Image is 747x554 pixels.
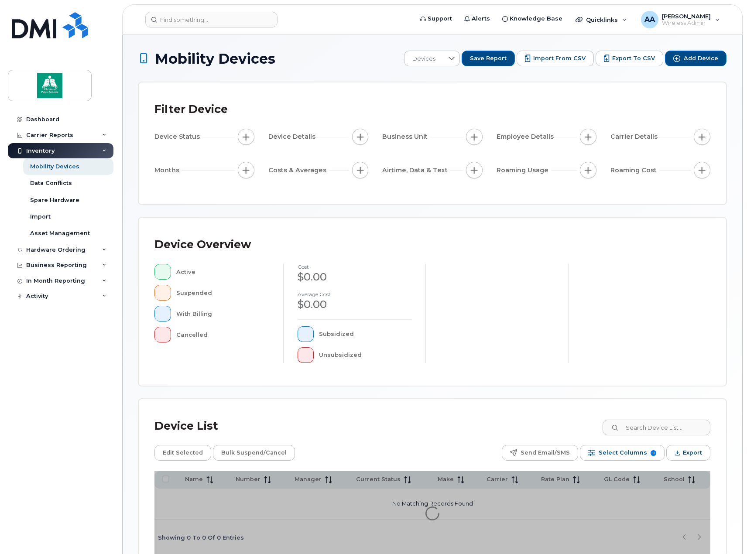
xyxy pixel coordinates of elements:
[268,132,318,141] span: Device Details
[610,132,660,141] span: Carrier Details
[612,55,655,62] span: Export to CSV
[176,327,269,342] div: Cancelled
[580,445,665,461] button: Select Columns 9
[651,450,656,456] span: 9
[684,55,718,62] span: Add Device
[298,291,412,297] h4: Average cost
[517,51,594,66] button: Import from CSV
[683,446,702,459] span: Export
[319,347,411,363] div: Unsubsidized
[599,446,647,459] span: Select Columns
[155,51,275,66] span: Mobility Devices
[176,264,269,280] div: Active
[154,98,228,121] div: Filter Device
[154,166,182,175] span: Months
[497,132,556,141] span: Employee Details
[163,446,203,459] span: Edit Selected
[610,166,659,175] span: Roaming Cost
[521,446,570,459] span: Send Email/SMS
[319,326,411,342] div: Subsidized
[221,446,287,459] span: Bulk Suspend/Cancel
[154,233,251,256] div: Device Overview
[502,445,578,461] button: Send Email/SMS
[596,51,663,66] button: Export to CSV
[382,132,430,141] span: Business Unit
[470,55,507,62] span: Save Report
[533,55,586,62] span: Import from CSV
[298,297,412,312] div: $0.00
[665,51,726,66] button: Add Device
[298,270,412,284] div: $0.00
[176,306,269,321] div: With Billing
[176,285,269,301] div: Suspended
[462,51,515,66] button: Save Report
[298,264,412,270] h4: cost
[268,166,329,175] span: Costs & Averages
[382,166,450,175] span: Airtime, Data & Text
[154,415,218,438] div: Device List
[404,51,443,67] span: Devices
[603,420,710,435] input: Search Device List ...
[213,445,295,461] button: Bulk Suspend/Cancel
[154,445,211,461] button: Edit Selected
[497,166,551,175] span: Roaming Usage
[154,132,202,141] span: Device Status
[666,445,710,461] button: Export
